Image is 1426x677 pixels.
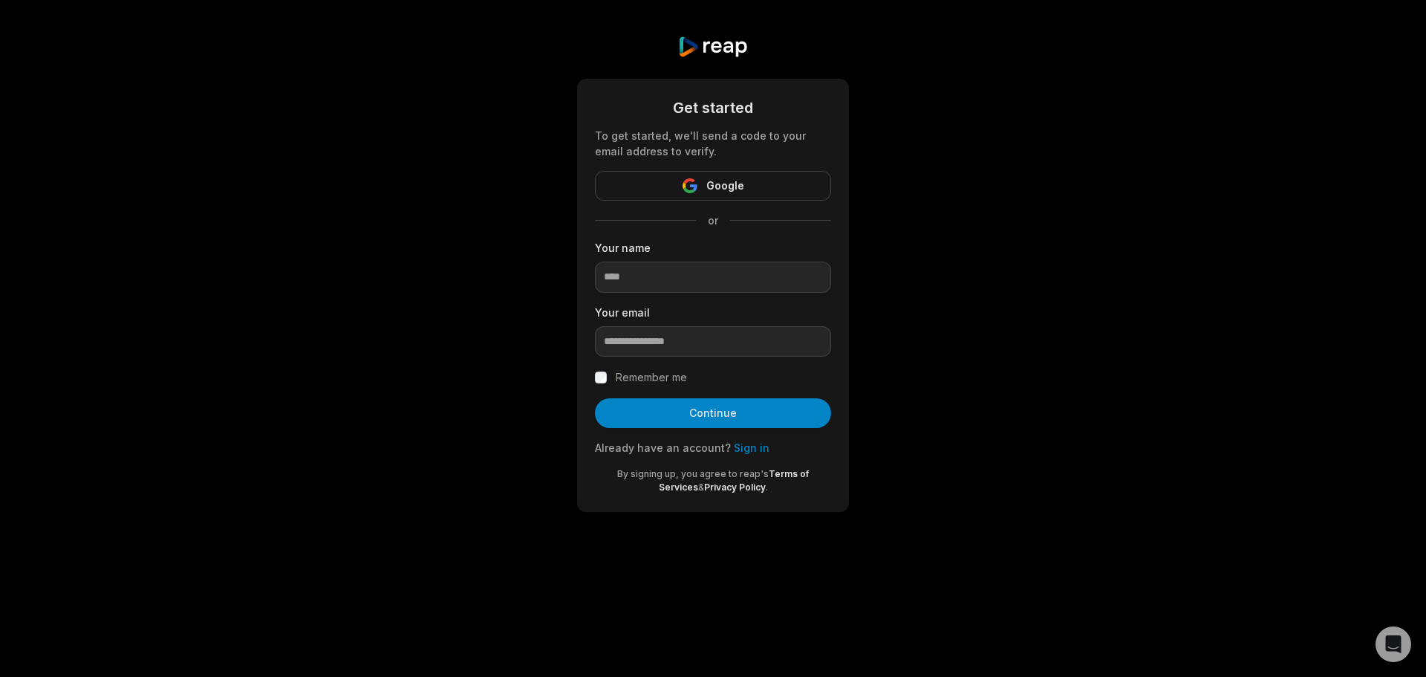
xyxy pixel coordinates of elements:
[734,441,769,454] a: Sign in
[696,213,730,228] span: or
[1375,626,1411,662] div: Open Intercom Messenger
[704,482,766,493] a: Privacy Policy
[698,482,704,493] span: &
[766,482,768,493] span: .
[616,369,687,386] label: Remember me
[595,97,831,119] div: Get started
[595,305,831,320] label: Your email
[677,36,748,58] img: reap
[706,177,744,195] span: Google
[595,441,731,454] span: Already have an account?
[595,240,831,256] label: Your name
[617,468,769,479] span: By signing up, you agree to reap's
[595,128,831,159] div: To get started, we'll send a code to your email address to verify.
[595,398,831,428] button: Continue
[595,171,831,201] button: Google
